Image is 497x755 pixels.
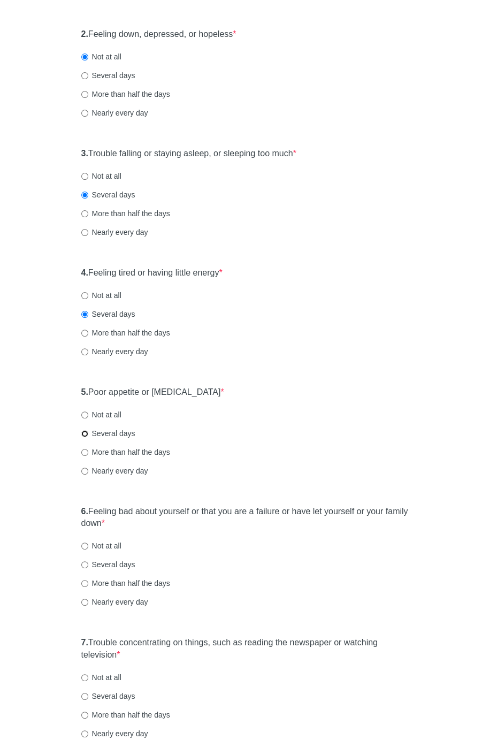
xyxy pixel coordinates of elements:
strong: 7. [81,638,88,647]
label: Trouble falling or staying asleep, or sleeping too much [81,148,296,160]
label: Nearly every day [81,108,148,118]
strong: 2. [81,29,88,39]
label: Nearly every day [81,346,148,357]
input: Several days [81,72,88,79]
label: Nearly every day [81,466,148,476]
input: Not at all [81,674,88,681]
input: Nearly every day [81,110,88,117]
input: Several days [81,693,88,700]
label: More than half the days [81,89,170,100]
label: Poor appetite or [MEDICAL_DATA] [81,386,224,399]
label: Not at all [81,51,121,62]
input: Several days [81,561,88,568]
label: Trouble concentrating on things, such as reading the newspaper or watching television [81,637,416,661]
input: Several days [81,430,88,437]
input: More than half the days [81,91,88,98]
label: Several days [81,309,135,319]
label: Not at all [81,290,121,301]
input: Not at all [81,292,88,299]
label: Feeling bad about yourself or that you are a failure or have let yourself or your family down [81,506,416,530]
input: Nearly every day [81,348,88,355]
label: Nearly every day [81,728,148,739]
strong: 5. [81,387,88,396]
label: More than half the days [81,447,170,457]
label: More than half the days [81,208,170,219]
input: More than half the days [81,449,88,456]
label: Several days [81,691,135,701]
strong: 4. [81,268,88,277]
label: Nearly every day [81,227,148,238]
label: Not at all [81,171,121,181]
input: Not at all [81,411,88,418]
input: More than half the days [81,580,88,587]
label: Not at all [81,540,121,551]
input: More than half the days [81,330,88,337]
input: Nearly every day [81,730,88,737]
input: Nearly every day [81,468,88,475]
label: Nearly every day [81,597,148,607]
label: Several days [81,559,135,570]
label: Not at all [81,672,121,683]
input: Not at all [81,54,88,60]
strong: 3. [81,149,88,158]
input: Nearly every day [81,599,88,606]
label: More than half the days [81,710,170,720]
label: Feeling tired or having little energy [81,267,223,279]
input: Several days [81,311,88,318]
strong: 6. [81,507,88,516]
input: More than half the days [81,210,88,217]
input: Not at all [81,543,88,550]
label: Several days [81,189,135,200]
input: Nearly every day [81,229,88,236]
input: Not at all [81,173,88,180]
label: More than half the days [81,327,170,338]
label: More than half the days [81,578,170,589]
input: More than half the days [81,712,88,719]
label: Several days [81,428,135,439]
input: Several days [81,192,88,199]
label: Several days [81,70,135,81]
label: Feeling down, depressed, or hopeless [81,28,236,41]
label: Not at all [81,409,121,420]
